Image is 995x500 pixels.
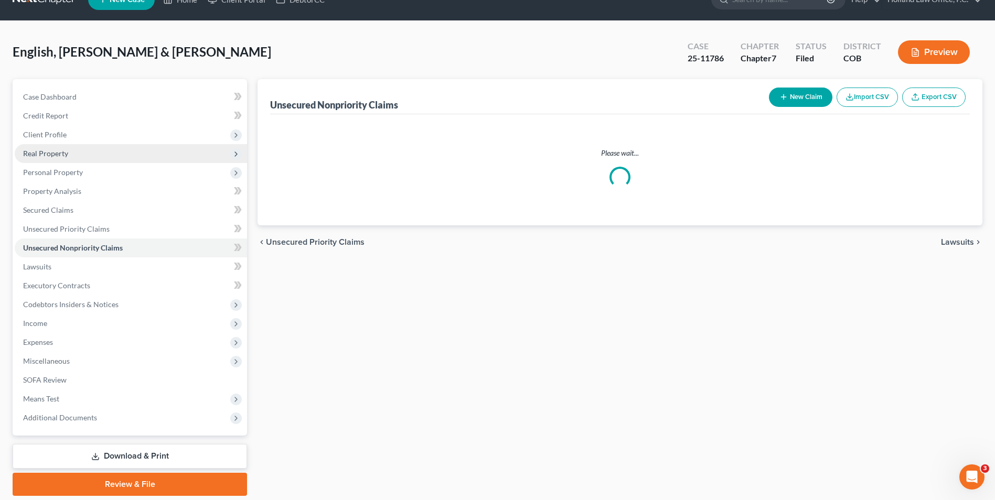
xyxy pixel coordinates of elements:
[23,338,53,346] span: Expenses
[23,413,97,422] span: Additional Documents
[270,99,398,111] div: Unsecured Nonpriority Claims
[15,88,247,106] a: Case Dashboard
[941,238,974,246] span: Lawsuits
[15,182,247,201] a: Property Analysis
[974,238,982,246] i: chevron_right
[769,88,832,107] button: New Claim
[23,375,67,384] span: SOFA Review
[266,238,365,246] span: Unsecured Priority Claims
[15,220,247,238] a: Unsecured Priority Claims
[23,205,73,214] span: Secured Claims
[23,168,83,177] span: Personal Property
[23,262,51,271] span: Lawsuits
[15,201,247,220] a: Secured Claims
[741,40,779,52] div: Chapter
[13,473,247,496] a: Review & File
[23,300,119,309] span: Codebtors Insiders & Notices
[741,52,779,64] div: Chapter
[258,238,266,246] i: chevron_left
[23,319,47,328] span: Income
[772,53,776,63] span: 7
[688,40,724,52] div: Case
[796,40,827,52] div: Status
[23,92,77,101] span: Case Dashboard
[15,106,247,125] a: Credit Report
[23,187,81,195] span: Property Analysis
[13,44,271,59] span: English, [PERSON_NAME] & [PERSON_NAME]
[898,40,970,64] button: Preview
[23,281,90,290] span: Executory Contracts
[15,257,247,276] a: Lawsuits
[23,356,70,365] span: Miscellaneous
[941,238,982,246] button: Lawsuits chevron_right
[23,111,68,120] span: Credit Report
[959,464,985,490] iframe: Intercom live chat
[15,371,247,389] a: SOFA Review
[15,238,247,257] a: Unsecured Nonpriority Claims
[279,148,961,158] p: Please wait...
[981,464,989,473] span: 3
[23,149,68,158] span: Real Property
[15,276,247,295] a: Executory Contracts
[23,243,123,252] span: Unsecured Nonpriority Claims
[688,52,724,64] div: 25-11786
[23,394,59,403] span: Means Test
[23,130,67,139] span: Client Profile
[13,444,247,469] a: Download & Print
[843,52,881,64] div: COB
[902,88,966,107] a: Export CSV
[23,224,110,233] span: Unsecured Priority Claims
[258,238,365,246] button: chevron_left Unsecured Priority Claims
[796,52,827,64] div: Filed
[843,40,881,52] div: District
[837,88,898,107] button: Import CSV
